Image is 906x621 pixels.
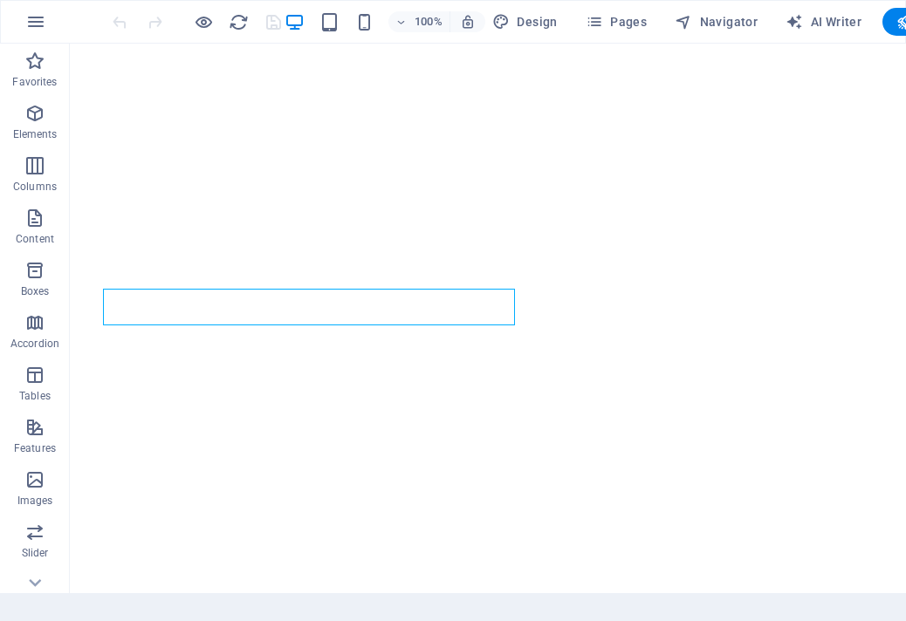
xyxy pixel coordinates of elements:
button: Design [485,8,565,36]
div: Design (Ctrl+Alt+Y) [485,8,565,36]
p: Slider [22,546,49,560]
p: Features [14,441,56,455]
button: Pages [579,8,654,36]
button: 100% [388,11,450,32]
i: On resize automatically adjust zoom level to fit chosen device. [460,14,476,30]
i: Reload page [229,12,249,32]
span: AI Writer [786,13,861,31]
button: reload [228,11,249,32]
button: AI Writer [779,8,868,36]
span: Navigator [675,13,758,31]
p: Favorites [12,75,57,89]
p: Elements [13,127,58,141]
button: Navigator [668,8,765,36]
p: Boxes [21,284,50,298]
p: Images [17,494,53,508]
span: Pages [586,13,647,31]
h6: 100% [415,11,443,32]
p: Accordion [10,337,59,351]
p: Content [16,232,54,246]
button: Click here to leave preview mode and continue editing [193,11,214,32]
p: Columns [13,180,57,194]
p: Tables [19,389,51,403]
span: Design [492,13,558,31]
